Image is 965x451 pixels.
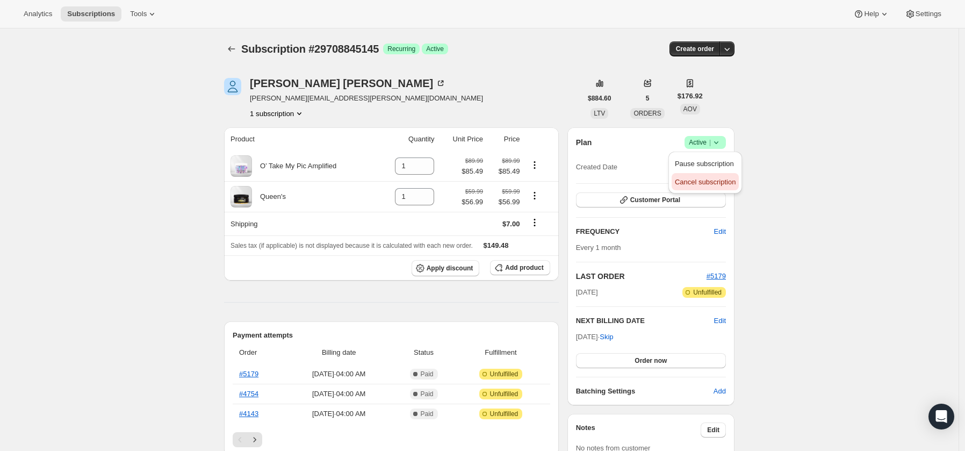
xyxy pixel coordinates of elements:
span: Unfulfilled [490,390,518,398]
span: $56.99 [489,197,520,207]
span: Create order [676,45,714,53]
button: Product actions [526,190,543,202]
h2: LAST ORDER [576,271,707,282]
div: Queen's [252,191,286,202]
span: Unfulfilled [490,370,518,378]
span: $56.99 [462,197,483,207]
span: Apply discount [427,264,473,273]
button: Add [707,383,732,400]
span: Unfulfilled [693,288,722,297]
span: Edit [707,426,719,434]
span: [DATE] · 04:00 AM [288,389,390,399]
h2: FREQUENCY [576,226,714,237]
small: $89.99 [502,158,520,164]
span: Sales tax (if applicable) is not displayed because it is calculated with each new order. [231,242,473,249]
span: [PERSON_NAME][EMAIL_ADDRESS][PERSON_NAME][DOMAIN_NAME] [250,93,483,104]
a: #5179 [707,272,726,280]
span: Stacey Schoenfelder [224,78,241,95]
button: Edit [708,223,732,240]
img: product img [231,186,252,207]
span: [DATE] · [576,333,614,341]
span: ORDERS [633,110,661,117]
button: Next [247,432,262,447]
h2: Plan [576,137,592,148]
span: Subscriptions [67,10,115,18]
button: Order now [576,353,726,368]
img: product img [231,155,252,177]
span: [DATE] · 04:00 AM [288,409,390,419]
span: $7.00 [502,220,520,228]
span: Created Date [576,162,617,173]
span: Settings [916,10,941,18]
a: #4143 [239,410,258,418]
th: Quantity [377,127,438,151]
span: $149.48 [484,241,509,249]
h3: Notes [576,423,701,438]
span: $176.92 [678,91,703,102]
span: Every 1 month [576,244,621,252]
button: Edit [701,423,726,438]
span: Add product [505,263,543,272]
span: Status [396,347,451,358]
button: Skip [593,328,620,346]
span: Help [864,10,878,18]
button: Apply discount [412,260,480,276]
th: Price [486,127,523,151]
small: $89.99 [465,158,483,164]
span: Order now [635,356,667,365]
span: Active [426,45,444,53]
div: O’ Take My Pic Amplified [252,161,336,171]
button: Settings [898,6,948,22]
span: LTV [594,110,605,117]
span: Paid [421,410,434,418]
span: Unfulfilled [490,410,518,418]
div: [PERSON_NAME] [PERSON_NAME] [250,78,446,89]
span: $884.60 [588,94,611,103]
a: #5179 [239,370,258,378]
span: [DATE] [576,287,598,298]
button: #5179 [707,271,726,282]
span: Tools [130,10,147,18]
span: Paid [421,370,434,378]
button: Help [847,6,896,22]
button: Product actions [250,108,305,119]
button: Tools [124,6,164,22]
span: Add [714,386,726,397]
span: $85.49 [462,166,483,177]
th: Unit Price [437,127,486,151]
th: Shipping [224,212,377,235]
span: AOV [683,105,697,113]
button: Add product [490,260,550,275]
span: Skip [600,332,613,342]
span: Edit [714,226,726,237]
span: Active [689,137,722,148]
span: Billing date [288,347,390,358]
span: Customer Portal [630,196,680,204]
h6: Batching Settings [576,386,714,397]
nav: Pagination [233,432,550,447]
button: Subscriptions [61,6,121,22]
span: | [709,138,711,147]
button: Shipping actions [526,217,543,228]
a: #4754 [239,390,258,398]
button: Product actions [526,159,543,171]
h2: Payment attempts [233,330,550,341]
span: Edit [714,316,726,326]
div: Open Intercom Messenger [928,404,954,429]
span: [DATE] · 04:00 AM [288,369,390,380]
h2: NEXT BILLING DATE [576,316,714,326]
button: $884.60 [581,91,617,106]
span: Pause subscription [675,160,734,168]
button: Analytics [17,6,59,22]
button: Subscriptions [224,41,239,56]
span: Fulfillment [458,347,544,358]
small: $59.99 [465,188,483,195]
button: Customer Portal [576,192,726,207]
th: Order [233,341,285,364]
button: Create order [669,41,721,56]
button: Pause subscription [672,155,739,172]
th: Product [224,127,377,151]
span: Analytics [24,10,52,18]
span: Paid [421,390,434,398]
